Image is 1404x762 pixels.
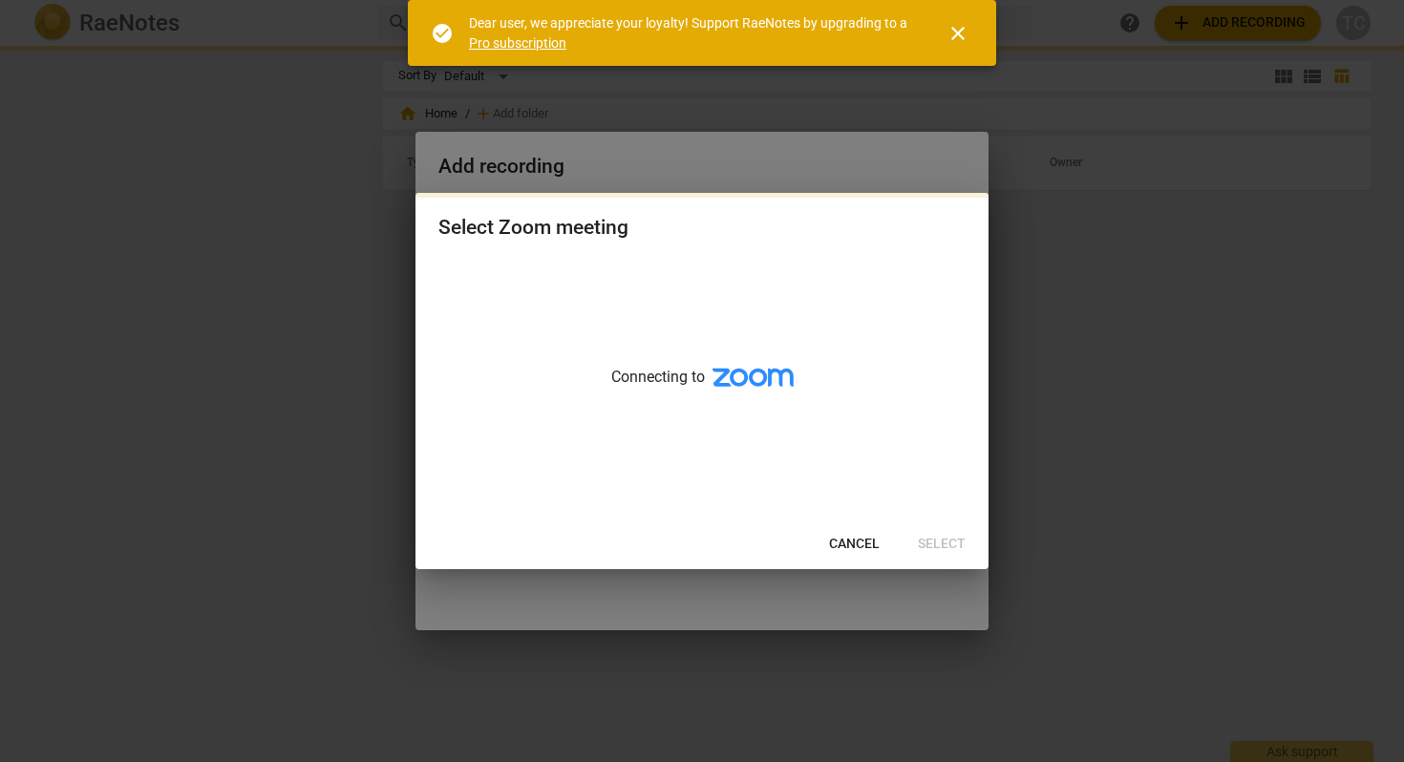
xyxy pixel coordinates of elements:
span: check_circle [431,22,454,45]
div: Select Zoom meeting [438,216,628,240]
span: Cancel [829,535,880,554]
div: Dear user, we appreciate your loyalty! Support RaeNotes by upgrading to a [469,13,912,53]
button: Close [935,11,981,56]
span: close [947,22,969,45]
div: Connecting to [415,258,989,519]
a: Pro subscription [469,35,566,51]
button: Cancel [814,527,895,561]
